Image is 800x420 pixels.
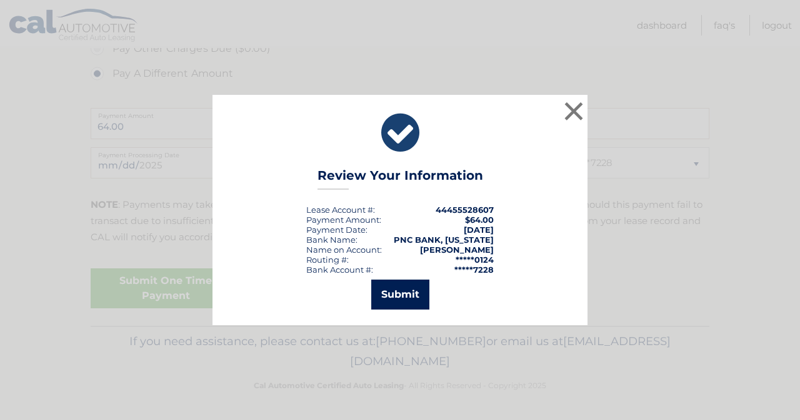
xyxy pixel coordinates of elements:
div: Bank Name: [306,235,357,245]
button: × [561,99,586,124]
div: Routing #: [306,255,349,265]
strong: PNC BANK, [US_STATE] [394,235,494,245]
span: [DATE] [464,225,494,235]
strong: [PERSON_NAME] [420,245,494,255]
div: Bank Account #: [306,265,373,275]
span: $64.00 [465,215,494,225]
div: : [306,225,367,235]
div: Payment Amount: [306,215,381,225]
strong: 44455528607 [436,205,494,215]
span: Payment Date [306,225,366,235]
div: Name on Account: [306,245,382,255]
h3: Review Your Information [317,168,483,190]
div: Lease Account #: [306,205,375,215]
button: Submit [371,280,429,310]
